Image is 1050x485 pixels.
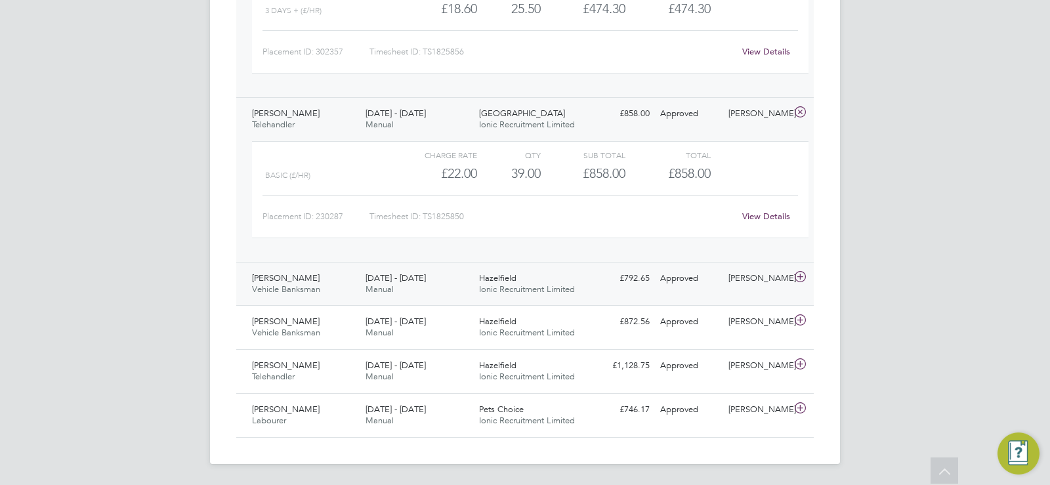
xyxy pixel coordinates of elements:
[587,311,655,333] div: £872.56
[366,371,394,382] span: Manual
[479,360,516,371] span: Hazelfield
[479,404,524,415] span: Pets Choice
[668,1,711,16] span: £474.30
[479,371,575,382] span: Ionic Recruitment Limited
[723,399,791,421] div: [PERSON_NAME]
[369,206,734,227] div: Timesheet ID: TS1825850
[668,165,711,181] span: £858.00
[723,268,791,289] div: [PERSON_NAME]
[252,284,320,295] span: Vehicle Banksman
[723,103,791,125] div: [PERSON_NAME]
[587,103,655,125] div: £858.00
[262,206,369,227] div: Placement ID: 230287
[252,371,295,382] span: Telehandler
[742,46,790,57] a: View Details
[479,284,575,295] span: Ionic Recruitment Limited
[366,316,426,327] span: [DATE] - [DATE]
[655,268,723,289] div: Approved
[742,211,790,222] a: View Details
[252,108,320,119] span: [PERSON_NAME]
[265,171,310,180] span: Basic (£/HR)
[366,284,394,295] span: Manual
[655,355,723,377] div: Approved
[252,415,286,426] span: Labourer
[479,272,516,284] span: Hazelfield
[587,399,655,421] div: £746.17
[477,163,541,184] div: 39.00
[477,147,541,163] div: QTY
[366,119,394,130] span: Manual
[479,415,575,426] span: Ionic Recruitment Limited
[252,327,320,338] span: Vehicle Banksman
[366,327,394,338] span: Manual
[723,355,791,377] div: [PERSON_NAME]
[587,355,655,377] div: £1,128.75
[479,316,516,327] span: Hazelfield
[479,327,575,338] span: Ionic Recruitment Limited
[366,404,426,415] span: [DATE] - [DATE]
[366,415,394,426] span: Manual
[655,103,723,125] div: Approved
[587,268,655,289] div: £792.65
[252,360,320,371] span: [PERSON_NAME]
[369,41,734,62] div: Timesheet ID: TS1825856
[392,163,477,184] div: £22.00
[265,6,322,15] span: 3 Days + (£/HR)
[252,316,320,327] span: [PERSON_NAME]
[366,108,426,119] span: [DATE] - [DATE]
[262,41,369,62] div: Placement ID: 302357
[392,147,477,163] div: Charge rate
[541,163,625,184] div: £858.00
[625,147,710,163] div: Total
[252,272,320,284] span: [PERSON_NAME]
[479,119,575,130] span: Ionic Recruitment Limited
[655,311,723,333] div: Approved
[997,432,1039,474] button: Engage Resource Center
[541,147,625,163] div: Sub Total
[366,360,426,371] span: [DATE] - [DATE]
[655,399,723,421] div: Approved
[723,311,791,333] div: [PERSON_NAME]
[479,108,565,119] span: [GEOGRAPHIC_DATA]
[252,119,295,130] span: Telehandler
[252,404,320,415] span: [PERSON_NAME]
[366,272,426,284] span: [DATE] - [DATE]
